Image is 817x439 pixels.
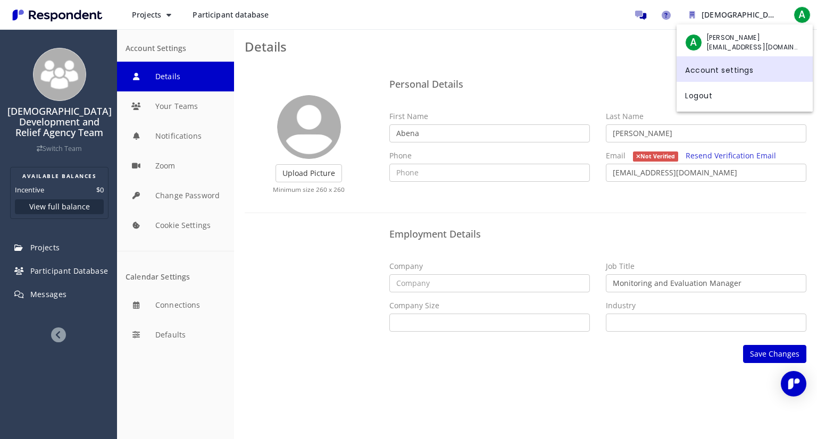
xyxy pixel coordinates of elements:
div: Open Intercom Messenger [781,371,806,396]
a: Logout [677,82,813,107]
a: Account settings [677,56,813,82]
span: A [685,34,702,51]
span: [PERSON_NAME] [706,33,799,43]
span: [EMAIL_ADDRESS][DOMAIN_NAME] [706,43,799,52]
